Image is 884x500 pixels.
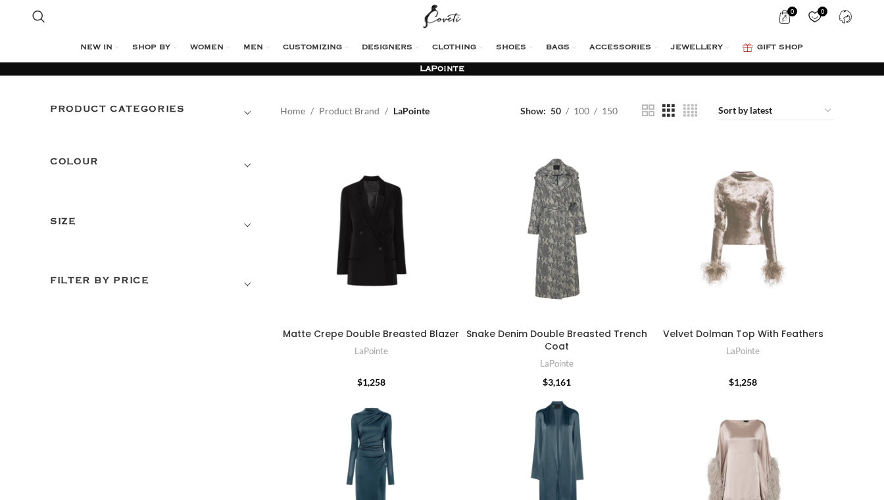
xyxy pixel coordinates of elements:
a: JEWELLERY [671,35,729,61]
bdi: 1,258 [729,376,757,388]
span: CLOTHING [432,43,476,53]
a: LaPointe [540,357,574,370]
span: SHOES [496,43,526,53]
a: Site logo [420,10,464,21]
span: $ [357,376,362,388]
a: NEW IN [80,35,119,61]
span: 0 [818,7,827,16]
bdi: 3,161 [543,376,571,388]
span: $ [729,376,734,388]
span: $ [543,376,548,388]
h3: SIZE [50,214,260,237]
a: SHOES [496,35,533,61]
span: DESIGNERS [362,43,412,53]
span: CUSTOMIZING [283,43,342,53]
span: JEWELLERY [671,43,723,53]
span: MEN [243,43,263,53]
a: LaPointe [355,345,388,357]
a: Velvet Dolman Top With Feathers [652,140,834,322]
span: ACCESSORIES [589,43,651,53]
span: WOMEN [190,43,224,53]
span: SHOP BY [132,43,170,53]
a: DESIGNERS [362,35,419,61]
h3: Product categories [50,102,260,124]
a: CUSTOMIZING [283,35,349,61]
h3: Filter by price [50,273,260,296]
a: 0 [771,3,798,30]
span: GIFT SHOP [757,43,803,53]
a: Velvet Dolman Top With Feathers [663,327,823,340]
a: Snake Denim Double Breasted Trench Coat [466,327,647,353]
span: BAGS [546,43,570,53]
a: SHOP BY [132,35,177,61]
a: ACCESSORIES [589,35,658,61]
a: GIFT SHOP [743,35,803,61]
span: 0 [787,7,797,16]
div: Main navigation [26,35,859,61]
a: Matte Crepe Double Breasted Blazer [283,327,459,340]
a: Snake Denim Double Breasted Trench Coat [466,140,649,322]
bdi: 1,258 [357,376,385,388]
span: NEW IN [80,43,112,53]
a: LaPointe [726,345,760,357]
a: 0 [801,3,828,30]
a: MEN [243,35,270,61]
h3: COLOUR [50,154,260,177]
a: Search [26,3,52,30]
a: CLOTHING [432,35,483,61]
a: WOMEN [190,35,230,61]
div: My Wishlist [801,3,828,30]
a: Matte Crepe Double Breasted Blazer [280,140,462,322]
img: GiftBag [743,43,752,52]
a: BAGS [546,35,576,61]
